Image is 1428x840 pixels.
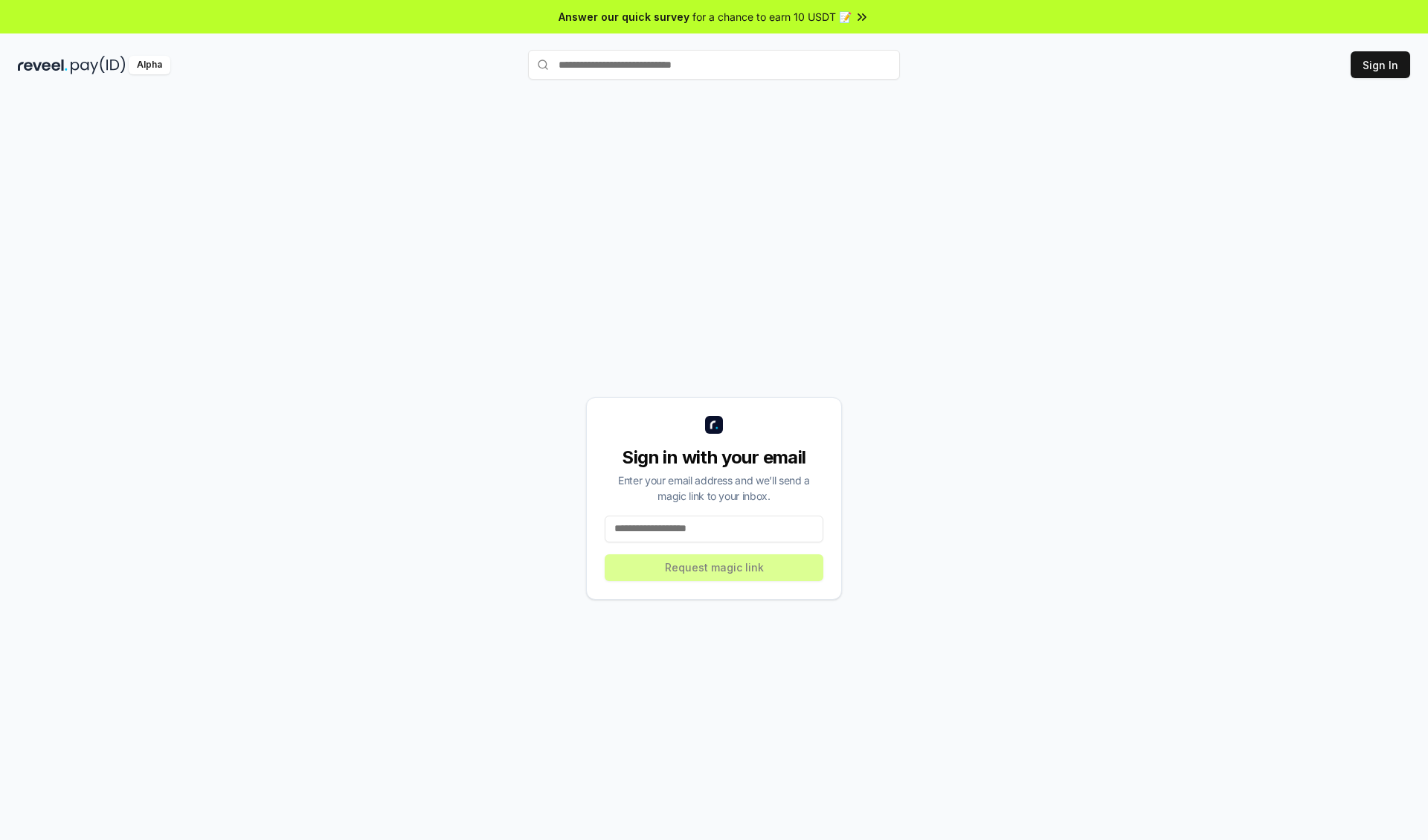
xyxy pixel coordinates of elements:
button: Sign In [1351,51,1410,78]
img: logo_small [705,416,723,434]
div: Enter your email address and we’ll send a magic link to your inbox. [605,472,823,504]
span: Answer our quick survey [559,9,689,25]
img: reveel_dark [18,56,68,74]
div: Alpha [129,56,170,74]
span: for a chance to earn 10 USDT 📝 [692,9,852,25]
img: pay_id [71,56,126,74]
div: Sign in with your email [605,446,823,469]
